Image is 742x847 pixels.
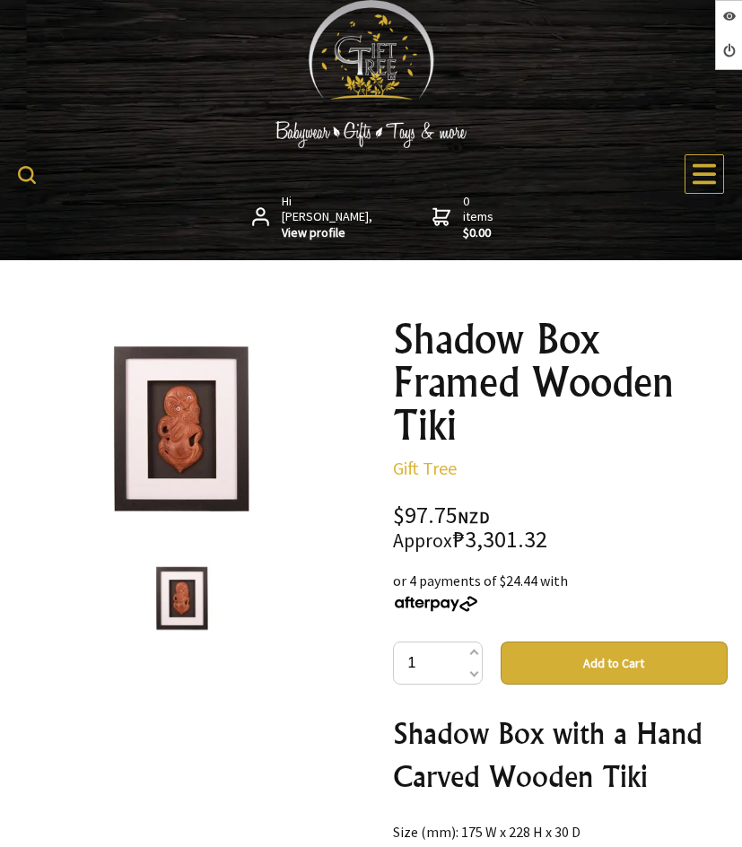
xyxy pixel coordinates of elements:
img: Shadow Box Framed Wooden Tiki [148,564,216,633]
img: product search [18,166,36,184]
img: Babywear - Gifts - Toys & more [237,121,506,148]
h1: Shadow Box Framed Wooden Tiki [393,318,729,447]
span: NZD [458,507,490,528]
div: $97.75 ₱3,301.32 [393,504,729,552]
strong: View profile [282,225,374,241]
span: Hi [PERSON_NAME], [282,194,374,241]
a: 0 items$0.00 [432,194,497,241]
img: Shadow Box Framed Wooden Tiki [92,340,271,519]
button: Add to Cart [501,642,729,685]
small: Approx [393,528,452,553]
span: 0 items [463,193,497,241]
a: Gift Tree [393,457,457,479]
img: Afterpay [393,596,479,612]
p: Size (mm): 175 W x 228 H x 30 D [393,821,729,843]
div: or 4 payments of $24.44 with [393,570,729,613]
a: Hi [PERSON_NAME],View profile [252,194,375,241]
h2: Shadow Box with a Hand Carved Wooden Tiki [393,712,729,798]
strong: $0.00 [463,225,497,241]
